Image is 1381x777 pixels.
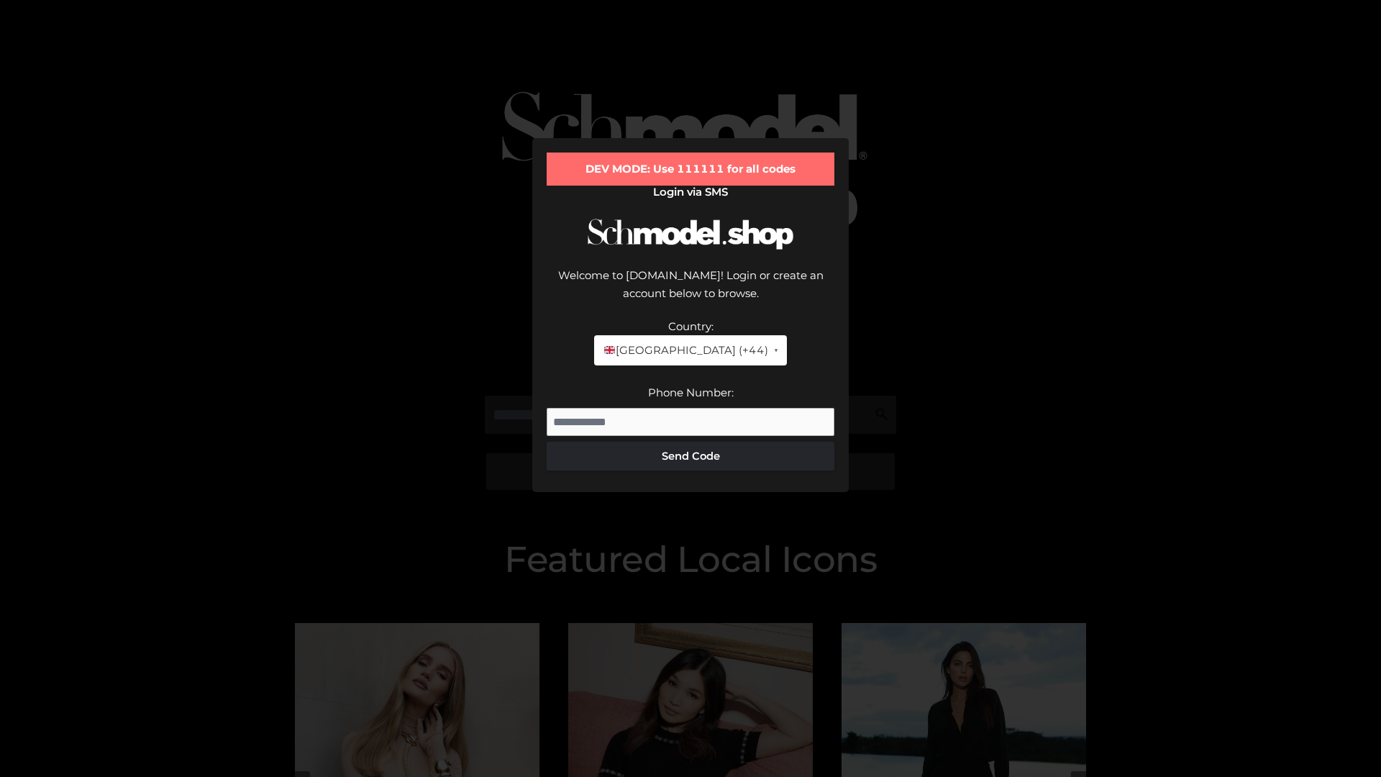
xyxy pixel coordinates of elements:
label: Phone Number: [648,386,734,399]
label: Country: [668,319,714,333]
h2: Login via SMS [547,186,834,199]
img: Schmodel Logo [583,206,798,263]
div: Welcome to [DOMAIN_NAME]! Login or create an account below to browse. [547,266,834,317]
button: Send Code [547,442,834,471]
span: [GEOGRAPHIC_DATA] (+44) [603,341,767,360]
div: DEV MODE: Use 111111 for all codes [547,153,834,186]
img: 🇬🇧 [604,345,615,355]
